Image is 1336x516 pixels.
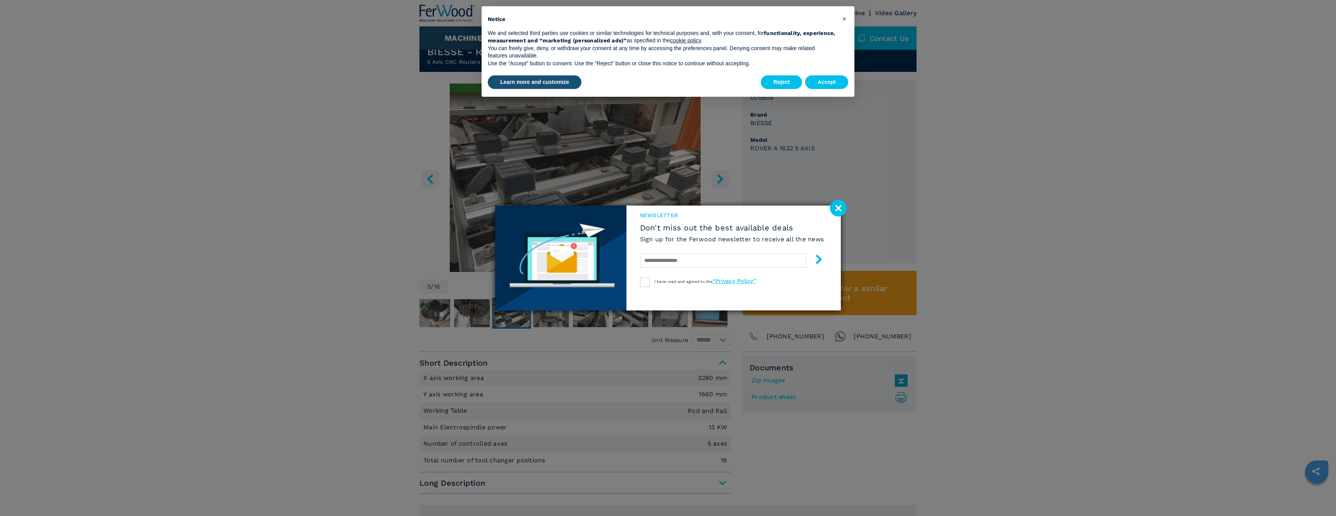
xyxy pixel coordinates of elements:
[806,251,824,270] button: submit-button
[842,14,847,23] span: ×
[488,30,835,44] strong: functionality, experience, measurement and “marketing (personalized ads)”
[640,211,824,219] span: newsletter
[488,45,836,60] p: You can freely give, deny, or withdraw your consent at any time by accessing the preferences pane...
[654,279,756,284] span: I have read and agreed to the
[838,12,851,25] button: Close this notice
[805,75,848,89] button: Accept
[640,235,824,244] h6: Sign up for the Ferwood newsletter to receive all the news
[761,75,802,89] button: Reject
[670,37,701,44] a: cookie policy
[640,223,824,232] span: Don't miss out the best available deals
[495,206,626,310] img: Newsletter image
[488,75,581,89] button: Learn more and customize
[488,16,836,23] h2: Notice
[713,278,756,284] a: “Privacy Policy”
[488,30,836,45] p: We and selected third parties use cookies or similar technologies for technical purposes and, wit...
[488,60,836,68] p: Use the “Accept” button to consent. Use the “Reject” button or close this notice to continue with...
